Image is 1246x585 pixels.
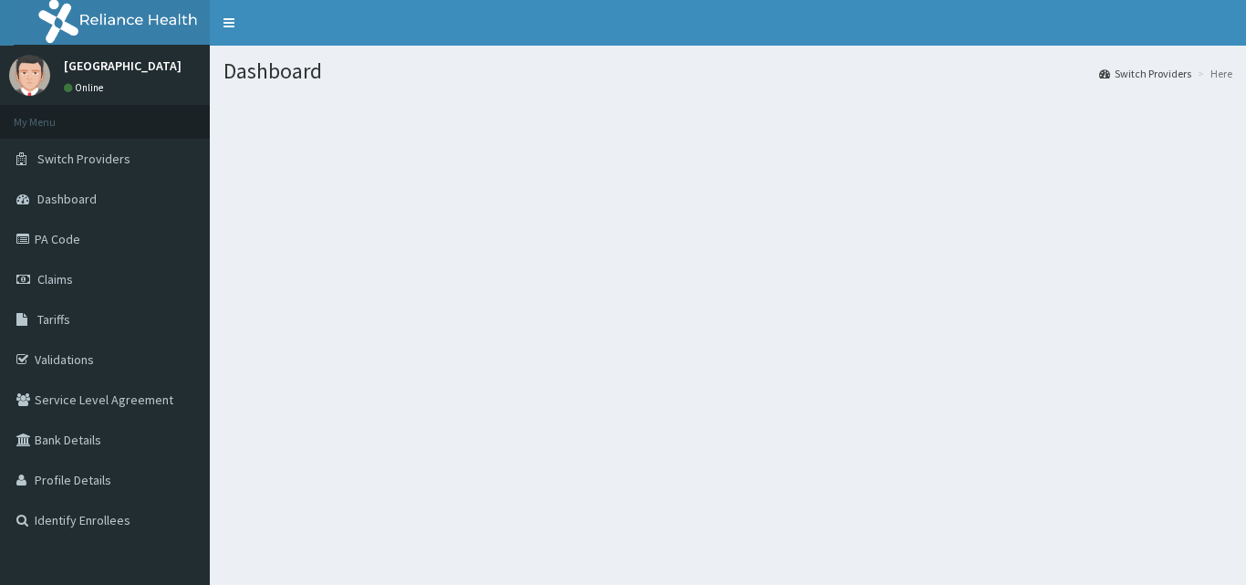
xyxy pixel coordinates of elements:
[64,59,182,72] p: [GEOGRAPHIC_DATA]
[37,311,70,328] span: Tariffs
[64,81,108,94] a: Online
[1099,66,1191,81] a: Switch Providers
[9,55,50,96] img: User Image
[37,191,97,207] span: Dashboard
[37,151,130,167] span: Switch Providers
[1193,66,1232,81] li: Here
[223,59,1232,83] h1: Dashboard
[37,271,73,287] span: Claims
